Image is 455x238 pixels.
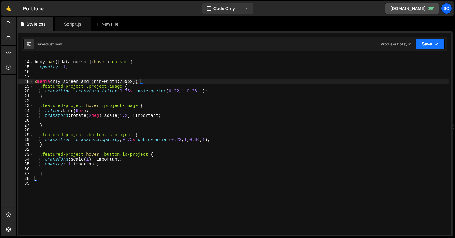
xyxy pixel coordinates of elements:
div: 38 [18,176,33,181]
div: New File [95,21,121,27]
div: Portfolio [23,5,44,12]
div: 17 [18,74,33,79]
div: 21 [18,94,33,99]
div: 39 [18,181,33,186]
div: 32 [18,147,33,152]
div: 26 [18,118,33,123]
div: 28 [18,128,33,133]
div: 16 [18,70,33,74]
div: 27 [18,123,33,128]
div: 37 [18,171,33,176]
div: 13 [18,55,33,60]
div: 33 [18,152,33,157]
div: just now [48,42,62,47]
div: 25 [18,113,33,118]
div: Style.css [26,21,46,27]
div: 29 [18,133,33,137]
a: 🤙 [1,1,16,16]
button: Save [416,39,445,49]
button: Code Only [202,3,253,14]
div: 20 [18,89,33,94]
div: 30 [18,137,33,142]
div: 18 [18,79,33,84]
div: 23 [18,103,33,108]
div: 36 [18,167,33,171]
div: Saved [37,42,62,47]
div: 14 [18,60,33,64]
div: 34 [18,157,33,162]
div: 22 [18,99,33,103]
a: SO [441,3,452,14]
div: 19 [18,84,33,89]
div: Script.js [64,21,82,27]
div: 35 [18,162,33,167]
a: [DOMAIN_NAME] [385,3,439,14]
div: Prod is out of sync [381,42,412,47]
div: 24 [18,108,33,113]
div: 31 [18,142,33,147]
div: 15 [18,65,33,70]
